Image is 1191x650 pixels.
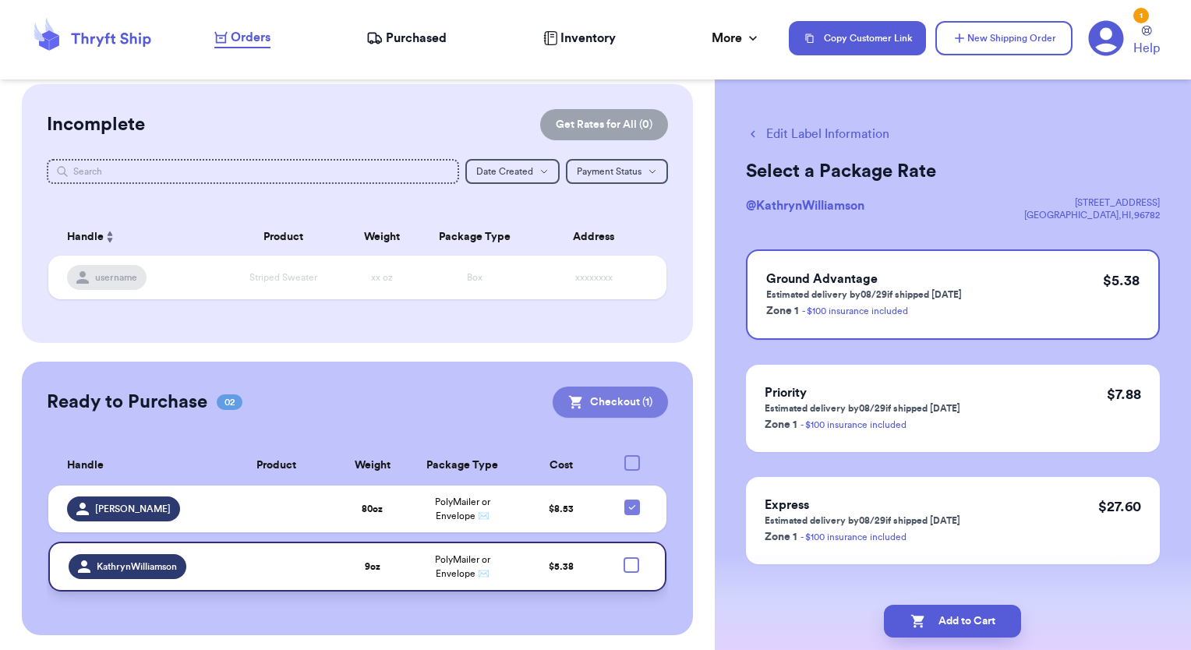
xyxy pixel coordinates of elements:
[766,288,962,301] p: Estimated delivery by 08/29 if shipped [DATE]
[408,446,517,486] th: Package Type
[366,29,447,48] a: Purchased
[884,605,1021,638] button: Add to Cart
[221,218,345,256] th: Product
[216,446,336,486] th: Product
[765,402,960,415] p: Estimated delivery by 08/29 if shipped [DATE]
[371,273,393,282] span: xx oz
[765,514,960,527] p: Estimated delivery by 08/29 if shipped [DATE]
[1107,383,1141,405] p: $ 7.88
[362,504,383,514] strong: 80 oz
[1098,496,1141,518] p: $ 27.60
[577,167,641,176] span: Payment Status
[746,159,1160,184] h2: Select a Package Rate
[1088,20,1124,56] a: 1
[104,228,116,246] button: Sort ascending
[531,218,667,256] th: Address
[97,560,177,573] span: KathrynWilliamson
[465,159,560,184] button: Date Created
[476,167,533,176] span: Date Created
[549,504,574,514] span: $ 8.53
[435,497,490,521] span: PolyMailer or Envelope ✉️
[575,273,613,282] span: xxxxxxxx
[935,21,1073,55] button: New Shipping Order
[543,29,616,48] a: Inventory
[1024,196,1160,209] div: [STREET_ADDRESS]
[1024,209,1160,221] div: [GEOGRAPHIC_DATA] , HI , 96782
[549,562,574,571] span: $ 5.38
[789,21,926,55] button: Copy Customer Link
[746,200,864,212] span: @ KathrynWilliamson
[95,271,137,284] span: username
[217,394,242,410] span: 02
[1133,26,1160,58] a: Help
[746,125,889,143] button: Edit Label Information
[1103,270,1140,291] p: $ 5.38
[345,218,419,256] th: Weight
[802,306,908,316] a: - $100 insurance included
[231,28,270,47] span: Orders
[766,273,878,285] span: Ground Advantage
[765,419,797,430] span: Zone 1
[67,457,104,474] span: Handle
[67,229,104,246] span: Handle
[553,387,668,418] button: Checkout (1)
[214,28,270,48] a: Orders
[47,112,145,137] h2: Incomplete
[1133,39,1160,58] span: Help
[1133,8,1149,23] div: 1
[386,29,447,48] span: Purchased
[419,218,531,256] th: Package Type
[800,420,907,429] a: - $100 insurance included
[95,503,171,515] span: [PERSON_NAME]
[47,390,207,415] h2: Ready to Purchase
[765,499,809,511] span: Express
[560,29,616,48] span: Inventory
[766,306,799,316] span: Zone 1
[336,446,408,486] th: Weight
[800,532,907,542] a: - $100 insurance included
[540,109,668,140] button: Get Rates for All (0)
[765,532,797,542] span: Zone 1
[765,387,807,399] span: Priority
[566,159,668,184] button: Payment Status
[517,446,607,486] th: Cost
[365,562,380,571] strong: 9 oz
[47,159,460,184] input: Search
[249,273,317,282] span: Striped Sweater
[467,273,482,282] span: Box
[435,555,490,578] span: PolyMailer or Envelope ✉️
[712,29,761,48] div: More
